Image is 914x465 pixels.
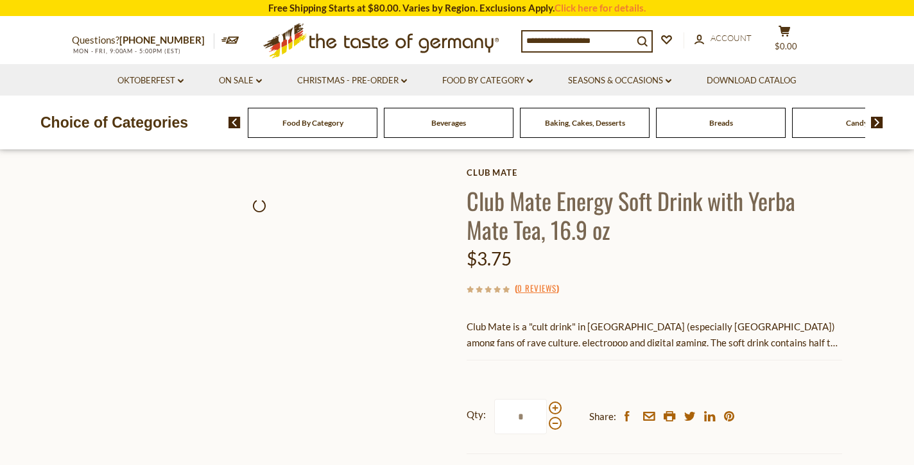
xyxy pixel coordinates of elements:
a: Oktoberfest [117,74,184,88]
a: On Sale [219,74,262,88]
span: MON - FRI, 9:00AM - 5:00PM (EST) [72,47,181,55]
p: Club Mate is a "cult drink" in [GEOGRAPHIC_DATA] (especially [GEOGRAPHIC_DATA]) among fans of rav... [467,319,842,351]
span: $0.00 [775,41,797,51]
a: Download Catalog [707,74,797,88]
a: Club Mate [467,167,842,178]
img: previous arrow [229,117,241,128]
strong: Qty: [467,407,486,423]
h1: Club Mate Energy Soft Drink with Yerba Mate Tea, 16.9 oz [467,186,842,244]
a: Candy [846,118,868,128]
a: Baking, Cakes, Desserts [545,118,625,128]
a: [PHONE_NUMBER] [119,34,205,46]
span: ( ) [515,282,559,294]
a: Christmas - PRE-ORDER [297,74,407,88]
a: Breads [709,118,733,128]
span: Account [711,33,752,43]
a: Seasons & Occasions [568,74,671,88]
img: next arrow [871,117,883,128]
a: Food By Category [442,74,533,88]
a: Account [694,31,752,46]
a: Click here for details. [555,2,646,13]
span: Share: [589,409,616,425]
button: $0.00 [765,25,804,57]
a: 0 Reviews [517,282,556,296]
span: $3.75 [467,248,512,269]
a: Food By Category [282,118,343,128]
input: Qty: [494,399,547,434]
p: Questions? [72,32,214,49]
a: Beverages [431,118,466,128]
